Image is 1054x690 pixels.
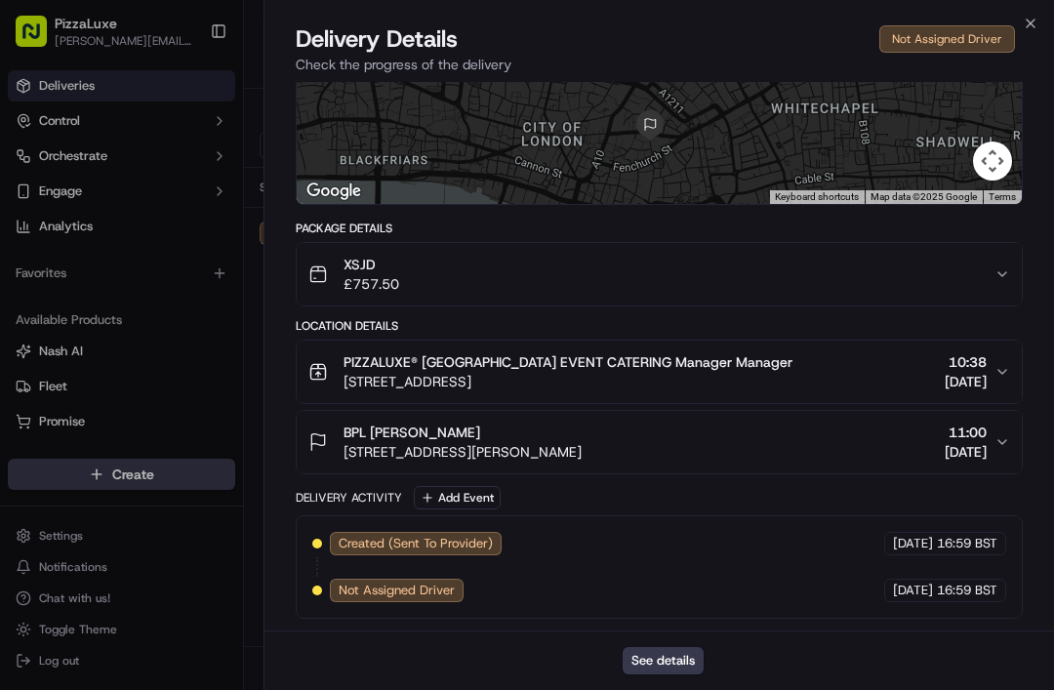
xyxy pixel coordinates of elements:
a: Terms (opens in new tab) [989,191,1016,202]
div: Delivery Activity [296,490,402,506]
a: 💻API Documentation [157,428,321,464]
img: 1736555255976-a54dd68f-1ca7-489b-9aae-adbdc363a1c4 [39,356,55,372]
span: Created (Sent To Provider) [339,535,493,552]
span: Not Assigned Driver [339,582,455,599]
span: 16:59 BST [937,535,997,552]
img: 1736555255976-a54dd68f-1ca7-489b-9aae-adbdc363a1c4 [39,304,55,319]
span: 10:38 [945,352,987,372]
span: [DATE] [893,582,933,599]
span: £757.50 [344,274,399,294]
div: Start new chat [88,186,320,206]
p: Welcome 👋 [20,78,355,109]
button: BPL [PERSON_NAME][STREET_ADDRESS][PERSON_NAME]11:00[DATE] [297,411,1022,473]
button: Add Event [414,486,501,509]
span: Delivery Details [296,23,458,55]
button: PIZZALUXE® [GEOGRAPHIC_DATA] EVENT CATERING Manager Manager[STREET_ADDRESS]10:38[DATE] [297,341,1022,403]
span: [DATE] [893,535,933,552]
button: Start new chat [332,192,355,216]
span: [DATE] [173,303,213,318]
input: Got a question? Start typing here... [51,126,351,146]
img: Bea Lacdao [20,337,51,368]
span: [DATE] [173,355,213,371]
img: Google [302,179,366,204]
span: API Documentation [184,436,313,456]
div: We're available if you need us! [88,206,268,222]
div: Past conversations [20,254,131,269]
span: [DATE] [945,442,987,462]
button: Keyboard shortcuts [775,190,859,204]
button: See all [303,250,355,273]
span: 16:59 BST [937,582,997,599]
span: Pylon [194,484,236,499]
span: • [162,355,169,371]
div: 📗 [20,438,35,454]
div: Location Details [296,318,1023,334]
img: 1736555255976-a54dd68f-1ca7-489b-9aae-adbdc363a1c4 [20,186,55,222]
div: Package Details [296,221,1023,236]
span: [PERSON_NAME] [61,303,158,318]
a: 📗Knowledge Base [12,428,157,464]
div: 💻 [165,438,181,454]
span: [DATE] [945,372,987,391]
span: XSJD [344,255,399,274]
span: BPL [PERSON_NAME] [344,423,480,442]
button: Map camera controls [973,142,1012,181]
a: Open this area in Google Maps (opens a new window) [302,179,366,204]
span: [STREET_ADDRESS] [344,372,792,391]
button: XSJD£757.50 [297,243,1022,305]
a: Powered byPylon [138,483,236,499]
p: Check the progress of the delivery [296,55,1023,74]
span: 11:00 [945,423,987,442]
span: [STREET_ADDRESS][PERSON_NAME] [344,442,582,462]
span: Knowledge Base [39,436,149,456]
img: Liam S. [20,284,51,315]
img: 1753817452368-0c19585d-7be3-40d9-9a41-2dc781b3d1eb [41,186,76,222]
span: [PERSON_NAME] [61,355,158,371]
span: Map data ©2025 Google [871,191,977,202]
button: See details [623,647,704,674]
span: PIZZALUXE® [GEOGRAPHIC_DATA] EVENT CATERING Manager Manager [344,352,792,372]
span: • [162,303,169,318]
img: Nash [20,20,59,59]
